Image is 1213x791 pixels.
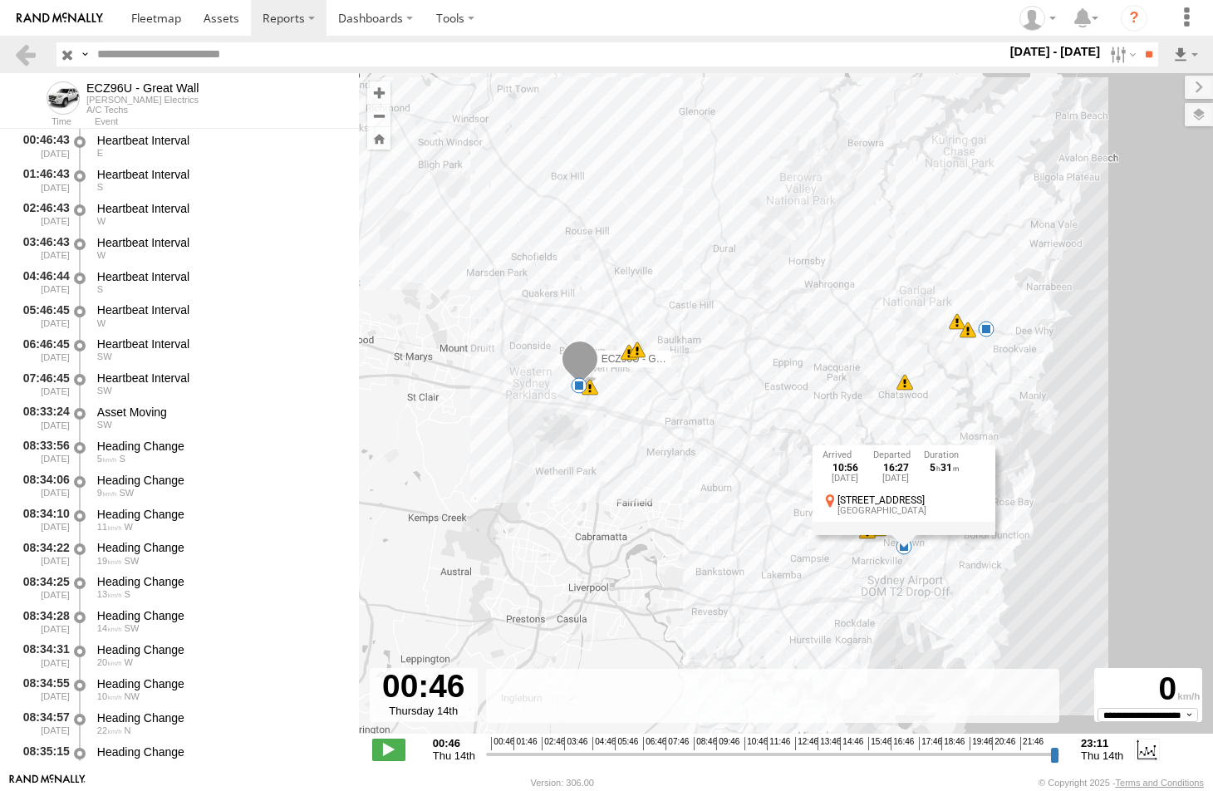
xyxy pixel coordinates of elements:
[716,737,739,750] span: 09:46
[97,235,343,250] div: Heartbeat Interval
[891,737,914,750] span: 16:46
[1103,42,1139,66] label: Search Filter Options
[13,606,71,636] div: 08:34:28 [DATE]
[837,506,985,516] div: [GEOGRAPHIC_DATA]
[13,470,71,501] div: 08:34:06 [DATE]
[97,337,343,351] div: Heartbeat Interval
[919,737,942,750] span: 17:46
[97,182,103,192] span: Heading: 161
[13,301,71,332] div: 05:46:45 [DATE]
[823,463,868,474] div: 10:56
[97,608,343,623] div: Heading Change
[1116,778,1204,788] a: Terms and Conditions
[97,589,122,599] span: 13
[86,81,199,95] div: ECZ96U - Great Wall - View Asset History
[694,737,717,750] span: 08:46
[97,351,112,361] span: Heading: 245
[665,737,689,750] span: 07:46
[1039,778,1204,788] div: © Copyright 2025 -
[602,353,695,365] span: ECZ96U - Great Wall
[125,759,137,769] span: Heading: 23
[9,774,86,791] a: Visit our Website
[13,130,71,161] div: 00:46:43 [DATE]
[97,250,106,260] span: Heading: 276
[17,12,103,24] img: rand-logo.svg
[97,167,343,182] div: Heartbeat Interval
[941,737,965,750] span: 18:46
[125,657,133,667] span: Heading: 271
[97,507,343,522] div: Heading Change
[13,118,71,126] div: Time
[78,42,91,66] label: Search Query
[513,737,537,750] span: 01:46
[97,371,343,386] div: Heartbeat Interval
[97,642,343,657] div: Heading Change
[97,318,106,328] span: Heading: 252
[125,522,133,532] span: Heading: 276
[125,556,140,566] span: Heading: 221
[13,402,71,433] div: 08:33:24 [DATE]
[367,127,390,150] button: Zoom Home
[97,540,343,555] div: Heading Change
[97,691,122,701] span: 10
[868,737,891,750] span: 15:46
[13,504,71,535] div: 08:34:10 [DATE]
[13,233,71,263] div: 03:46:43 [DATE]
[531,778,594,788] div: Version: 306.00
[13,165,71,195] div: 01:46:43 [DATE]
[95,118,359,126] div: Event
[1020,737,1044,750] span: 21:46
[125,725,131,735] span: Heading: 350
[992,737,1015,750] span: 20:46
[13,436,71,467] div: 08:33:56 [DATE]
[564,737,587,750] span: 03:46
[1171,42,1200,66] label: Export results as...
[97,488,117,498] span: 9
[1097,671,1200,708] div: 0
[542,737,565,750] span: 02:46
[97,439,343,454] div: Heading Change
[97,148,103,158] span: Heading: 102
[97,420,112,430] span: Heading: 245
[97,744,343,759] div: Heading Change
[744,737,768,750] span: 10:46
[592,737,616,750] span: 04:46
[1014,6,1062,31] div: Nicole Hunt
[13,199,71,229] div: 02:46:43 [DATE]
[86,105,199,115] div: A/C Techs
[873,463,919,474] div: 16:27
[97,386,112,395] span: Heading: 245
[1081,749,1123,762] span: Thu 14th Aug 2025
[13,538,71,569] div: 08:34:22 [DATE]
[930,462,940,474] span: 5
[615,737,638,750] span: 05:46
[1121,5,1147,32] i: ?
[767,737,790,750] span: 11:46
[97,676,343,691] div: Heading Change
[840,737,863,750] span: 14:46
[97,725,122,735] span: 22
[97,269,343,284] div: Heartbeat Interval
[372,739,405,760] label: Play/Stop
[13,368,71,399] div: 07:46:45 [DATE]
[433,749,475,762] span: Thu 14th Aug 2025
[119,454,125,464] span: Heading: 189
[97,201,343,216] div: Heartbeat Interval
[13,674,71,705] div: 08:34:55 [DATE]
[643,737,666,750] span: 06:46
[97,216,106,226] span: Heading: 276
[837,495,985,506] div: [STREET_ADDRESS]
[97,710,343,725] div: Heading Change
[125,589,130,599] span: Heading: 191
[491,737,514,750] span: 00:46
[433,737,475,749] strong: 00:46
[97,284,103,294] span: Heading: 179
[970,737,993,750] span: 19:46
[13,42,37,66] a: Back to previous Page
[13,572,71,602] div: 08:34:25 [DATE]
[13,267,71,297] div: 04:46:44 [DATE]
[97,574,343,589] div: Heading Change
[97,623,122,633] span: 14
[823,474,868,484] div: [DATE]
[119,488,134,498] span: Heading: 246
